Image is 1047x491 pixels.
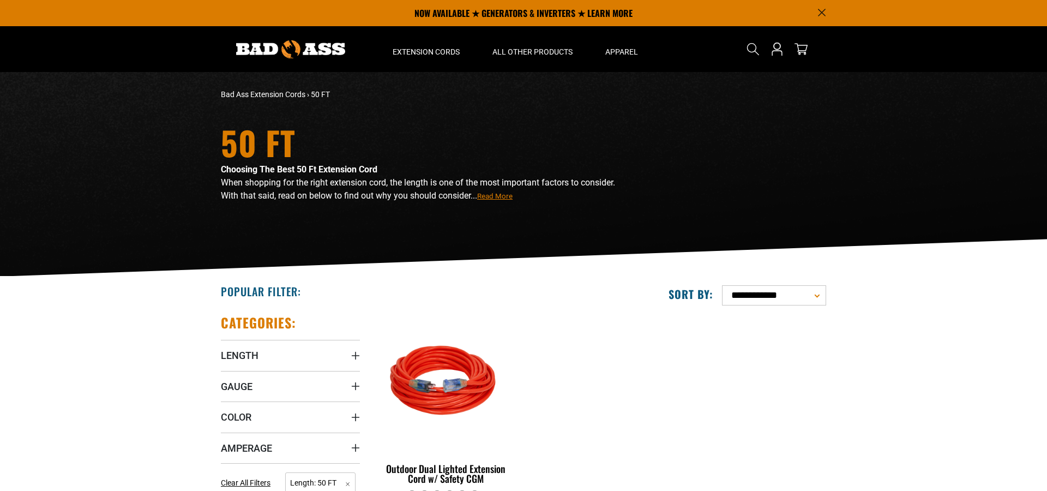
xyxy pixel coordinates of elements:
[221,349,258,362] span: Length
[376,26,476,72] summary: Extension Cords
[393,47,460,57] span: Extension Cords
[605,47,638,57] span: Apparel
[307,90,309,99] span: ›
[221,89,619,100] nav: breadcrumbs
[376,464,515,483] div: Outdoor Dual Lighted Extension Cord w/ Safety CGM
[221,477,275,489] a: Clear All Filters
[221,126,619,159] h1: 50 FT
[221,380,252,393] span: Gauge
[476,26,589,72] summary: All Other Products
[669,287,713,301] label: Sort by:
[236,40,345,58] img: Bad Ass Extension Cords
[377,320,515,445] img: Red
[221,340,360,370] summary: Length
[221,402,360,432] summary: Color
[221,164,377,175] strong: Choosing The Best 50 Ft Extension Cord
[221,176,619,202] p: When shopping for the right extension cord, the length is one of the most important factors to co...
[221,411,251,423] span: Color
[221,90,305,99] a: Bad Ass Extension Cords
[477,192,513,200] span: Read More
[221,478,270,487] span: Clear All Filters
[311,90,330,99] span: 50 FT
[492,47,573,57] span: All Other Products
[221,314,296,331] h2: Categories:
[221,442,272,454] span: Amperage
[285,477,356,488] a: Length: 50 FT
[376,314,515,490] a: Red Outdoor Dual Lighted Extension Cord w/ Safety CGM
[589,26,654,72] summary: Apparel
[221,284,301,298] h2: Popular Filter:
[221,371,360,402] summary: Gauge
[221,433,360,463] summary: Amperage
[744,40,762,58] summary: Search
